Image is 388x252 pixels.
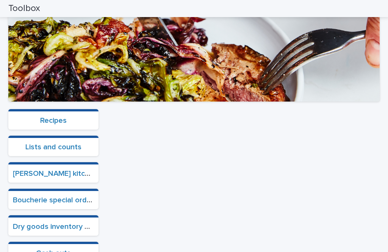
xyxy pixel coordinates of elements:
a: Boucherie special orders [13,196,98,204]
h2: Toolbox [8,3,40,14]
a: [PERSON_NAME] kitchen ordering [13,170,129,177]
a: Dry goods inventory and ordering [13,223,128,230]
a: Lists and counts [25,143,81,151]
a: Recipes [40,117,67,124]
